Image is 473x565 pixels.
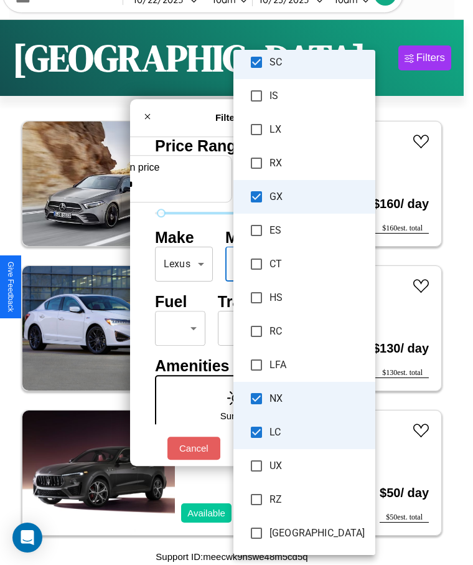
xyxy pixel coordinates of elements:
[12,523,42,553] div: Open Intercom Messenger
[269,122,365,137] span: LX
[6,262,15,312] div: Give Feedback
[269,88,365,103] span: IS
[269,458,365,473] span: UX
[269,156,365,171] span: RX
[269,425,365,440] span: LC
[269,257,365,272] span: CT
[269,290,365,305] span: HS
[269,324,365,339] span: RC
[269,223,365,238] span: ES
[269,55,365,70] span: SC
[269,358,365,373] span: LFA
[269,526,365,541] span: [GEOGRAPHIC_DATA]
[269,391,365,406] span: NX
[269,492,365,507] span: RZ
[269,189,365,204] span: GX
